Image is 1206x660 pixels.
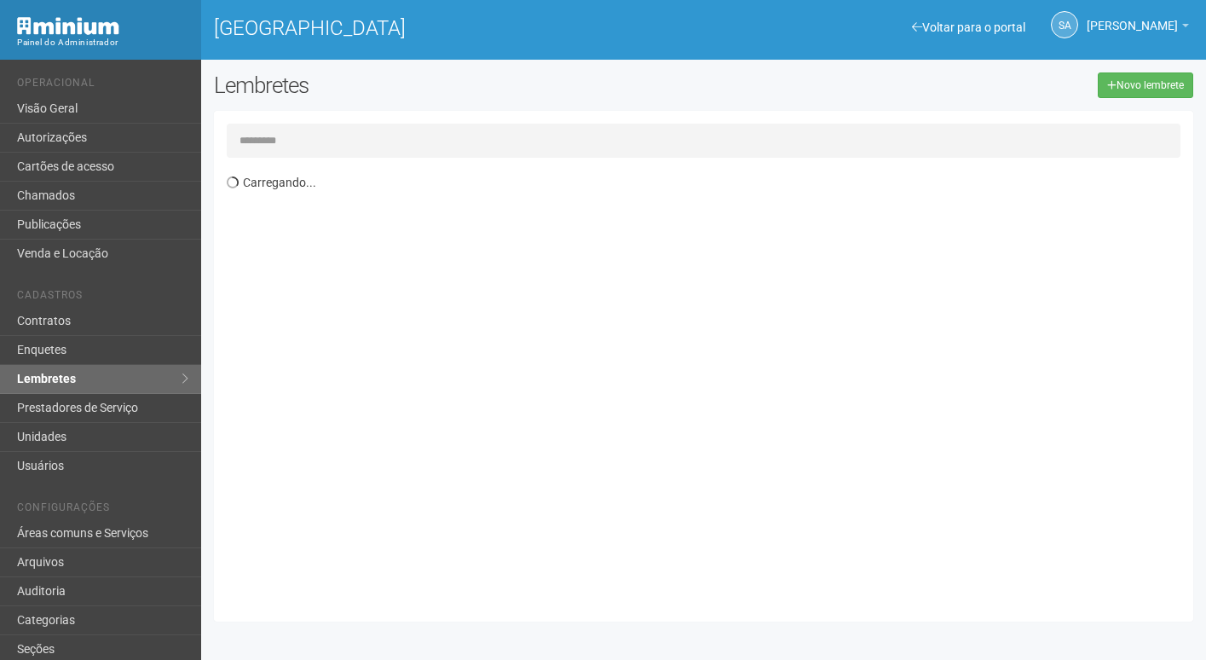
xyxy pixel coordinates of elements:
[17,77,188,95] li: Operacional
[17,289,188,307] li: Cadastros
[227,166,1193,609] div: Carregando...
[17,17,119,35] img: Minium
[17,501,188,519] li: Configurações
[1098,72,1193,98] a: Novo lembrete
[1051,11,1078,38] a: SA
[214,72,691,98] h2: Lembretes
[17,35,188,50] div: Painel do Administrador
[214,17,691,39] h1: [GEOGRAPHIC_DATA]
[1087,21,1189,35] a: [PERSON_NAME]
[912,20,1025,34] a: Voltar para o portal
[1087,3,1178,32] span: Silvio Anjos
